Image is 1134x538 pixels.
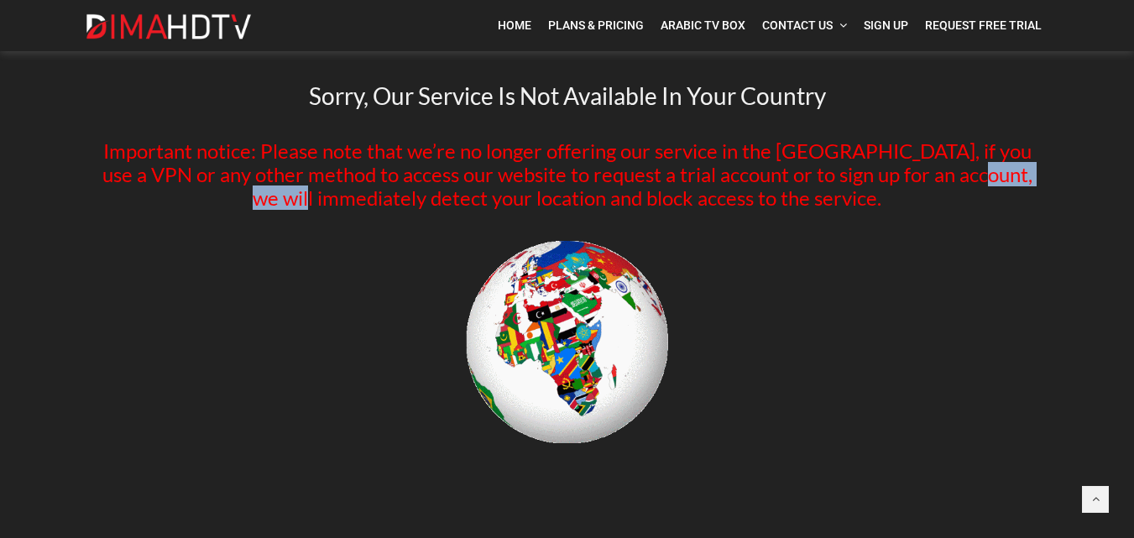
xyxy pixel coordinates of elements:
span: Home [498,18,531,32]
img: Dima HDTV [85,13,253,40]
a: Back to top [1082,486,1109,513]
a: Contact Us [754,8,855,43]
span: Arabic TV Box [661,18,745,32]
a: Plans & Pricing [540,8,652,43]
span: Sorry, Our Service Is Not Available In Your Country [309,81,826,110]
span: Sign Up [864,18,908,32]
a: Sign Up [855,8,917,43]
a: Arabic TV Box [652,8,754,43]
a: Home [489,8,540,43]
span: Request Free Trial [925,18,1042,32]
span: Important notice: Please note that we’re no longer offering our service in the [GEOGRAPHIC_DATA],... [102,138,1032,210]
span: Contact Us [762,18,833,32]
span: Plans & Pricing [548,18,644,32]
a: Request Free Trial [917,8,1050,43]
